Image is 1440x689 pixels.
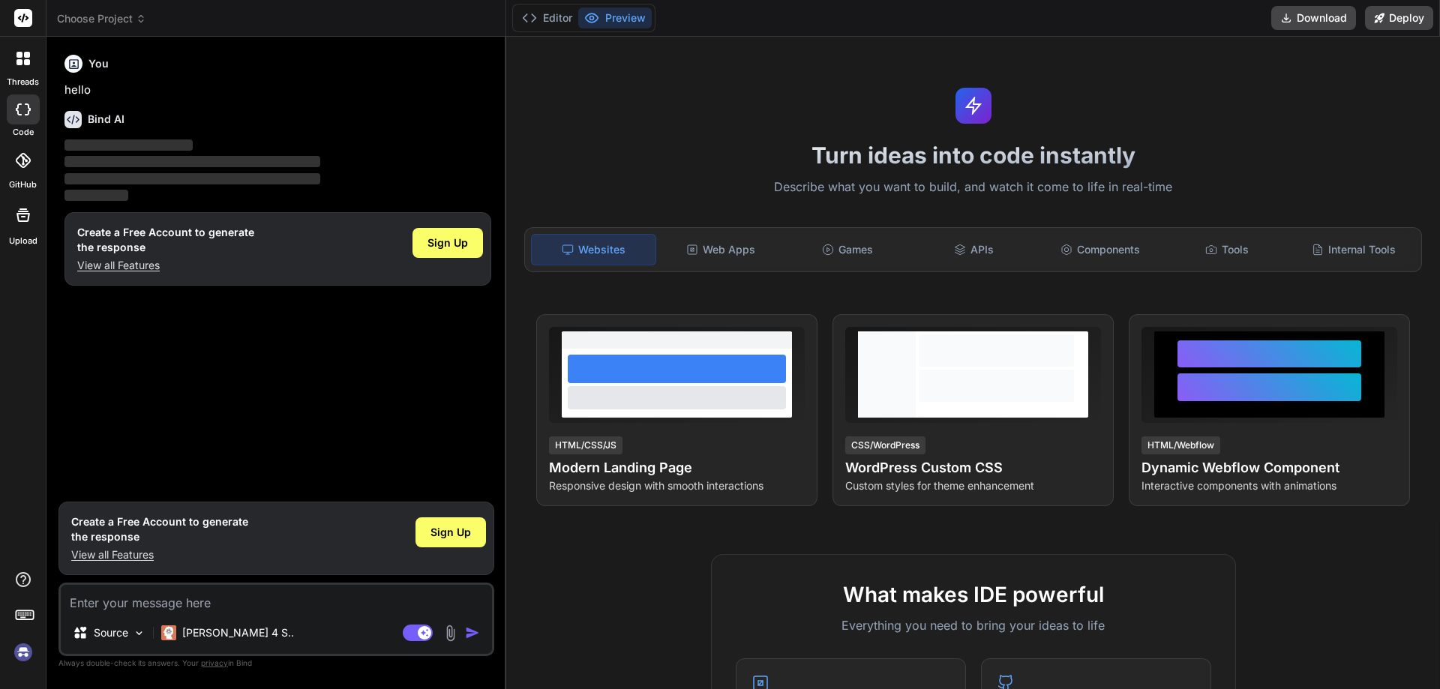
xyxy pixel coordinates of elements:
[58,656,494,670] p: Always double-check its answers. Your in Bind
[182,625,294,640] p: [PERSON_NAME] 4 S..
[912,234,1036,265] div: APIs
[133,627,145,640] img: Pick Models
[1271,6,1356,30] button: Download
[659,234,783,265] div: Web Apps
[736,579,1211,610] h2: What makes IDE powerful
[71,547,248,562] p: View all Features
[64,190,128,201] span: ‌
[549,478,805,493] p: Responsive design with smooth interactions
[64,139,193,151] span: ‌
[64,173,320,184] span: ‌
[88,112,124,127] h6: Bind AI
[64,82,491,99] p: hello
[430,525,471,540] span: Sign Up
[786,234,910,265] div: Games
[845,436,925,454] div: CSS/WordPress
[465,625,480,640] img: icon
[845,478,1101,493] p: Custom styles for theme enhancement
[845,457,1101,478] h4: WordPress Custom CSS
[1141,457,1397,478] h4: Dynamic Webflow Component
[161,625,176,640] img: Claude 4 Sonnet
[515,142,1431,169] h1: Turn ideas into code instantly
[736,616,1211,634] p: Everything you need to bring your ideas to life
[515,178,1431,197] p: Describe what you want to build, and watch it come to life in real-time
[77,258,254,273] p: View all Features
[531,234,656,265] div: Websites
[201,658,228,667] span: privacy
[88,56,109,71] h6: You
[549,436,622,454] div: HTML/CSS/JS
[516,7,578,28] button: Editor
[1141,436,1220,454] div: HTML/Webflow
[9,178,37,191] label: GitHub
[9,235,37,247] label: Upload
[1291,234,1415,265] div: Internal Tools
[7,76,39,88] label: threads
[1141,478,1397,493] p: Interactive components with animations
[1039,234,1162,265] div: Components
[10,640,36,665] img: signin
[1165,234,1289,265] div: Tools
[57,11,146,26] span: Choose Project
[427,235,468,250] span: Sign Up
[94,625,128,640] p: Source
[64,156,320,167] span: ‌
[442,625,459,642] img: attachment
[71,514,248,544] h1: Create a Free Account to generate the response
[13,126,34,139] label: code
[77,225,254,255] h1: Create a Free Account to generate the response
[1365,6,1433,30] button: Deploy
[578,7,652,28] button: Preview
[549,457,805,478] h4: Modern Landing Page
